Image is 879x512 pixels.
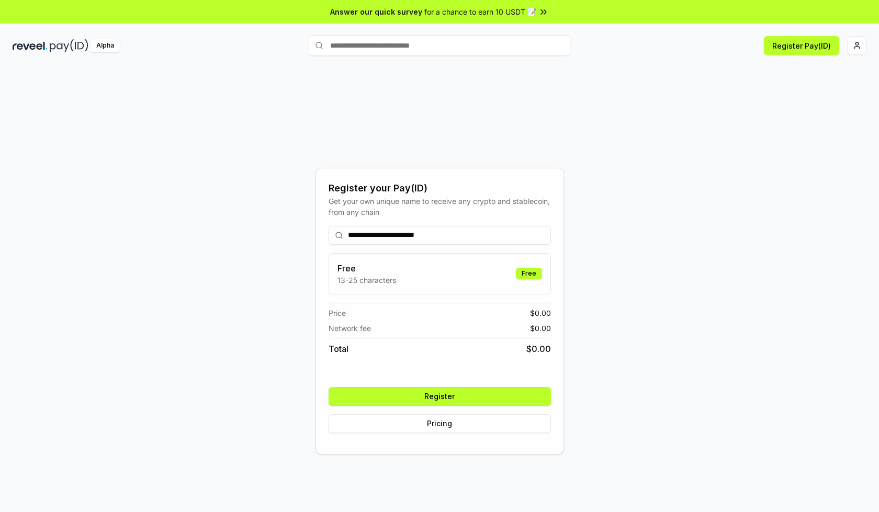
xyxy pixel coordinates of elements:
div: Get your own unique name to receive any crypto and stablecoin, from any chain [329,196,551,218]
span: Total [329,343,348,355]
button: Register Pay(ID) [764,36,839,55]
img: pay_id [50,39,88,52]
span: Price [329,308,346,318]
button: Register [329,387,551,406]
span: Network fee [329,323,371,334]
span: $ 0.00 [530,323,551,334]
div: Alpha [91,39,120,52]
img: reveel_dark [13,39,48,52]
button: Pricing [329,414,551,433]
span: $ 0.00 [526,343,551,355]
div: Free [516,268,542,279]
span: Answer our quick survey [330,6,422,17]
div: Register your Pay(ID) [329,181,551,196]
h3: Free [337,262,396,275]
span: for a chance to earn 10 USDT 📝 [424,6,536,17]
p: 13-25 characters [337,275,396,286]
span: $ 0.00 [530,308,551,318]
